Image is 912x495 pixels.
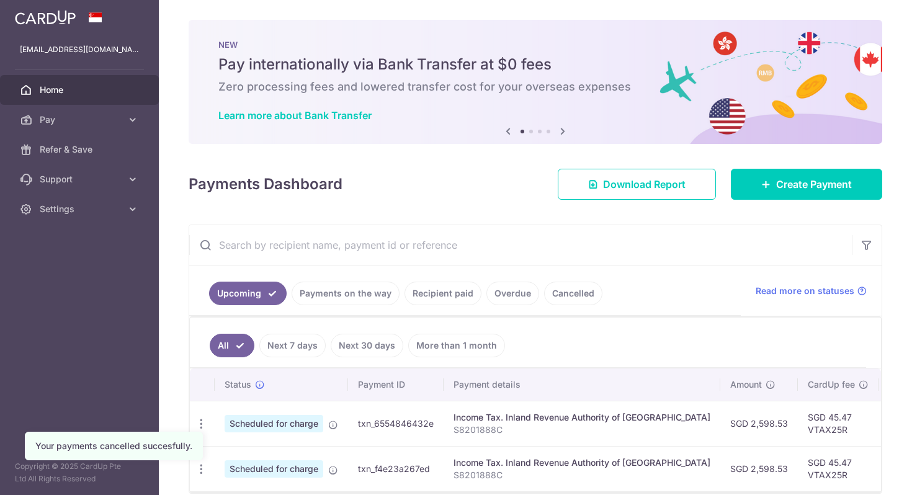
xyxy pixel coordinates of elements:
span: Pay [40,114,122,126]
span: Support [40,173,122,185]
p: NEW [218,40,852,50]
iframe: Opens a widget where you can find more information [832,458,900,489]
h4: Payments Dashboard [189,173,342,195]
div: Income Tax. Inland Revenue Authority of [GEOGRAPHIC_DATA] [454,411,710,424]
span: Status [225,378,251,391]
div: Income Tax. Inland Revenue Authority of [GEOGRAPHIC_DATA] [454,457,710,469]
a: Recipient paid [405,282,481,305]
a: Upcoming [209,282,287,305]
span: Refer & Save [40,143,122,156]
a: Next 30 days [331,334,403,357]
th: Payment details [444,368,720,401]
span: CardUp fee [808,378,855,391]
td: txn_6554846432e [348,401,444,446]
a: More than 1 month [408,334,505,357]
a: All [210,334,254,357]
span: Scheduled for charge [225,415,323,432]
span: Create Payment [776,177,852,192]
td: txn_f4e23a267ed [348,446,444,491]
img: CardUp [15,10,76,25]
td: SGD 45.47 VTAX25R [798,401,878,446]
input: Search by recipient name, payment id or reference [189,225,852,265]
th: Payment ID [348,368,444,401]
a: Cancelled [544,282,602,305]
a: Create Payment [731,169,882,200]
p: S8201888C [454,424,710,436]
span: Download Report [603,177,686,192]
td: SGD 2,598.53 [720,446,798,491]
div: Your payments cancelled succesfully. [35,440,192,452]
a: Read more on statuses [756,285,867,297]
p: [EMAIL_ADDRESS][DOMAIN_NAME] [20,43,139,56]
span: Read more on statuses [756,285,854,297]
a: Payments on the way [292,282,400,305]
a: Learn more about Bank Transfer [218,109,372,122]
a: Next 7 days [259,334,326,357]
h5: Pay internationally via Bank Transfer at $0 fees [218,55,852,74]
img: Bank transfer banner [189,20,882,144]
span: Amount [730,378,762,391]
h6: Zero processing fees and lowered transfer cost for your overseas expenses [218,79,852,94]
a: Download Report [558,169,716,200]
td: SGD 45.47 VTAX25R [798,446,878,491]
td: SGD 2,598.53 [720,401,798,446]
span: Scheduled for charge [225,460,323,478]
p: S8201888C [454,469,710,481]
span: Home [40,84,122,96]
span: Settings [40,203,122,215]
a: Overdue [486,282,539,305]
